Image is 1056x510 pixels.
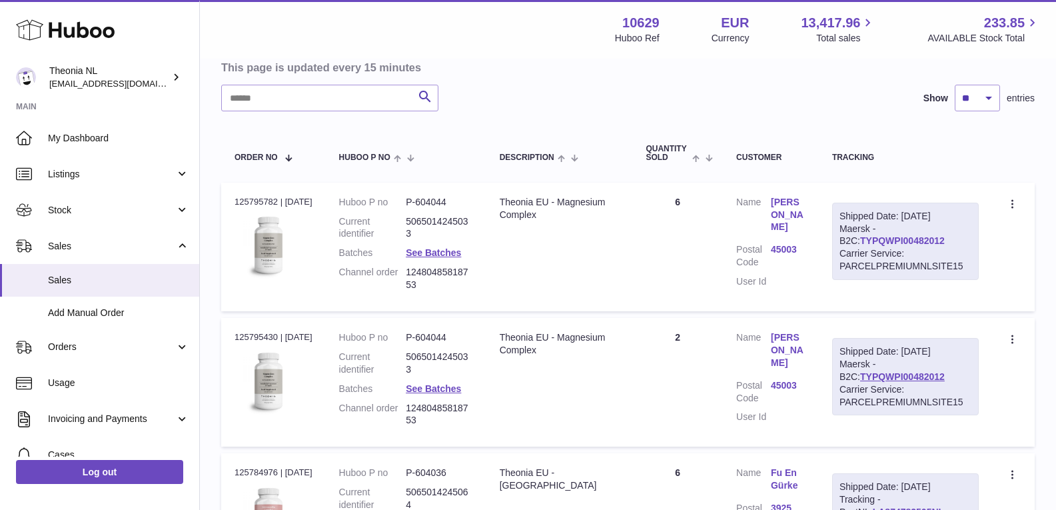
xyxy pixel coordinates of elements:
dt: Batches [339,383,406,395]
span: 233.85 [984,14,1025,32]
a: 233.85 AVAILABLE Stock Total [927,14,1040,45]
div: Shipped Date: [DATE] [839,210,971,223]
span: Invoicing and Payments [48,413,175,425]
div: Theonia NL [49,65,169,90]
dd: P-604036 [406,467,473,479]
div: Theonia EU - [GEOGRAPHIC_DATA] [500,467,620,492]
a: TYPQWPI00482012 [860,371,945,382]
div: Maersk - B2C: [832,338,979,415]
span: Total sales [816,32,875,45]
span: My Dashboard [48,132,189,145]
dt: Name [736,196,771,237]
td: 6 [632,183,723,311]
dt: Batches [339,247,406,259]
span: Sales [48,274,189,287]
dt: Channel order [339,402,406,427]
span: Listings [48,168,175,181]
dd: 12480485818753 [406,402,473,427]
div: Currency [712,32,750,45]
dt: User Id [736,275,771,288]
div: Shipped Date: [DATE] [839,481,971,493]
span: Description [500,153,554,162]
div: Maersk - B2C: [832,203,979,280]
span: Stock [48,204,175,217]
div: Shipped Date: [DATE] [839,345,971,358]
dt: Name [736,467,771,495]
a: TYPQWPI00482012 [860,235,945,246]
div: Huboo Ref [615,32,660,45]
td: 2 [632,318,723,447]
div: 125784976 | [DATE] [235,467,312,479]
dt: Huboo P no [339,196,406,209]
span: Sales [48,240,175,253]
a: Log out [16,460,183,484]
span: AVAILABLE Stock Total [927,32,1040,45]
dt: Huboo P no [339,331,406,344]
a: 45003 [771,379,805,392]
div: Customer [736,153,805,162]
a: [PERSON_NAME] [771,196,805,234]
dd: 5065014245033 [406,215,473,241]
strong: EUR [721,14,749,32]
img: info@wholesomegoods.eu [16,67,36,87]
dt: Current identifier [339,215,406,241]
dt: Name [736,331,771,373]
span: Orders [48,341,175,353]
span: Huboo P no [339,153,390,162]
strong: 10629 [622,14,660,32]
span: entries [1007,92,1035,105]
span: Order No [235,153,278,162]
a: See Batches [406,247,461,258]
a: Fu En Gürke [771,467,805,492]
div: Carrier Service: PARCELPREMIUMNLSITE15 [839,247,971,273]
dt: Postal Code [736,243,771,269]
span: Usage [48,377,189,389]
div: Theonia EU - Magnesium Complex [500,196,620,221]
img: 106291725893142.jpg [235,212,301,279]
div: Tracking [832,153,979,162]
dd: 5065014245033 [406,351,473,376]
span: Cases [48,449,189,461]
div: Theonia EU - Magnesium Complex [500,331,620,357]
dt: Huboo P no [339,467,406,479]
img: 106291725893142.jpg [235,348,301,415]
h3: This page is updated every 15 minutes [221,60,1031,75]
div: 125795782 | [DATE] [235,196,312,208]
label: Show [923,92,948,105]
div: 125795430 | [DATE] [235,331,312,343]
dt: Current identifier [339,351,406,376]
a: 13,417.96 Total sales [801,14,875,45]
dd: P-604044 [406,196,473,209]
dt: Postal Code [736,379,771,405]
span: [EMAIL_ADDRESS][DOMAIN_NAME] [49,78,196,89]
span: Add Manual Order [48,307,189,319]
a: See Batches [406,383,461,394]
dt: Channel order [339,266,406,291]
dd: 12480485818753 [406,266,473,291]
div: Carrier Service: PARCELPREMIUMNLSITE15 [839,383,971,409]
span: 13,417.96 [801,14,860,32]
a: 45003 [771,243,805,256]
span: Quantity Sold [646,145,688,162]
a: [PERSON_NAME] [771,331,805,369]
dd: P-604044 [406,331,473,344]
dt: User Id [736,411,771,423]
